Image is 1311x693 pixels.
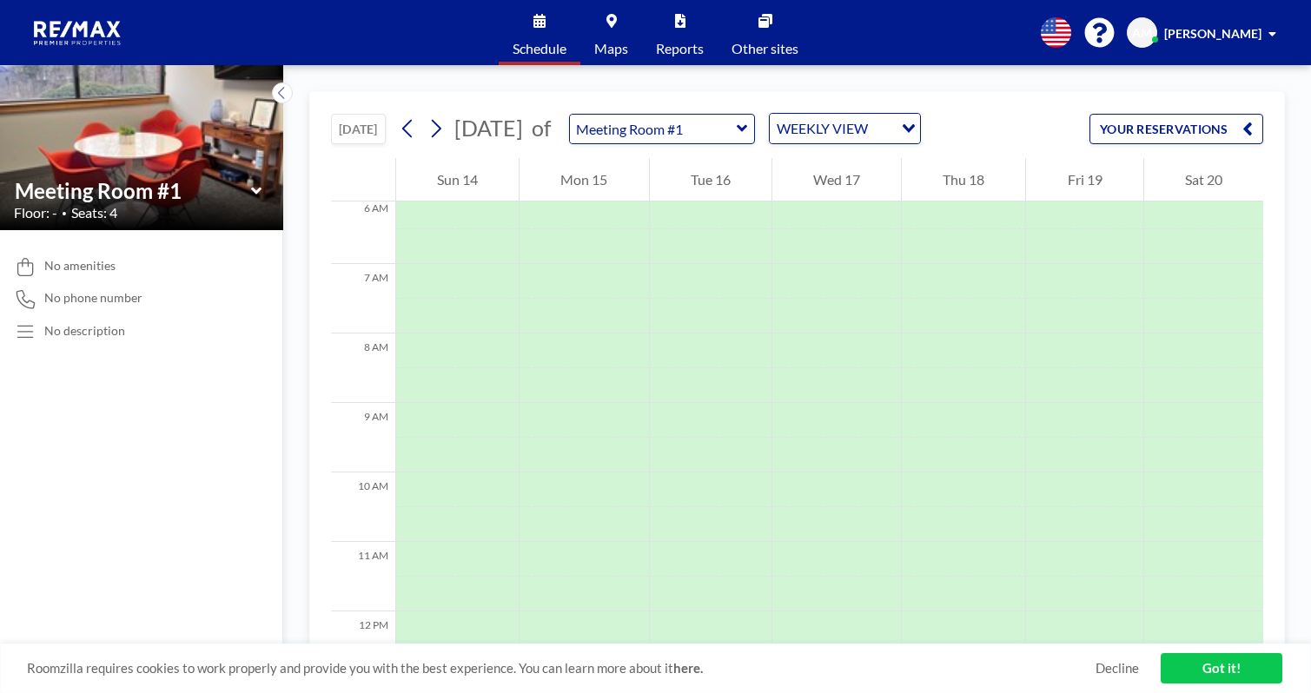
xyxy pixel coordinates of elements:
[1164,26,1261,41] span: [PERSON_NAME]
[1144,158,1263,201] div: Sat 20
[44,258,116,274] span: No amenities
[770,114,920,143] div: Search for option
[331,333,395,403] div: 8 AM
[873,117,891,140] input: Search for option
[44,290,142,306] span: No phone number
[532,115,551,142] span: of
[62,208,67,219] span: •
[44,323,125,339] div: No description
[1096,660,1139,676] a: Decline
[1132,25,1152,41] span: AM
[1026,158,1142,201] div: Fri 19
[27,660,1096,676] span: Roomzilla requires cookies to work properly and provide you with the best experience. You can lea...
[331,114,386,144] button: [DATE]
[15,178,251,203] input: Meeting Room #1
[732,42,798,56] span: Other sites
[772,158,901,201] div: Wed 17
[28,16,129,50] img: organization-logo
[650,158,771,201] div: Tue 16
[331,264,395,333] div: 7 AM
[331,403,395,472] div: 9 AM
[902,158,1025,201] div: Thu 18
[1089,114,1263,144] button: YOUR RESERVATIONS
[520,158,648,201] div: Mon 15
[331,542,395,611] div: 11 AM
[331,195,395,264] div: 6 AM
[454,115,523,141] span: [DATE]
[656,42,704,56] span: Reports
[594,42,628,56] span: Maps
[71,204,117,221] span: Seats: 4
[673,660,703,676] a: here.
[773,117,871,140] span: WEEKLY VIEW
[331,611,395,681] div: 12 PM
[570,115,737,143] input: Meeting Room #1
[513,42,566,56] span: Schedule
[14,204,57,221] span: Floor: -
[396,158,519,201] div: Sun 14
[331,472,395,542] div: 10 AM
[1161,653,1282,683] a: Got it!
